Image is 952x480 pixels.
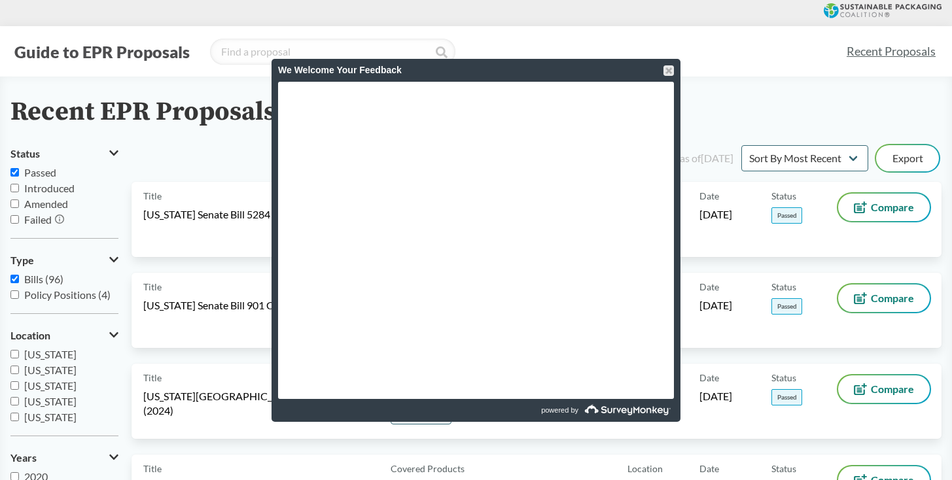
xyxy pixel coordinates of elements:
input: [US_STATE] [10,381,19,390]
input: Failed [10,215,19,224]
input: [US_STATE] [10,413,19,421]
span: Bills (96) [24,273,63,285]
input: Find a proposal [210,39,455,65]
span: powered by [541,399,578,422]
span: Title [143,371,162,385]
span: Location [627,462,663,475]
button: Guide to EPR Proposals [10,41,194,62]
span: Status [771,371,796,385]
input: [US_STATE] [10,366,19,374]
span: Title [143,189,162,203]
button: Compare [838,284,930,312]
span: Amended [24,197,68,210]
button: Export [876,145,939,171]
button: Compare [838,375,930,403]
button: Compare [838,194,930,221]
span: [DATE] [699,298,732,313]
span: [US_STATE] [24,411,77,423]
input: [US_STATE] [10,397,19,405]
input: Passed [10,168,19,177]
span: Type [10,254,34,266]
input: Policy Positions (4) [10,290,19,299]
span: Passed [24,166,56,179]
button: Type [10,249,118,271]
button: Location [10,324,118,347]
span: [US_STATE] [24,348,77,360]
button: Status [10,143,118,165]
span: Compare [871,293,914,303]
span: Passed [771,389,802,405]
span: [DATE] [699,389,732,403]
span: Passed [771,298,802,315]
span: [US_STATE][GEOGRAPHIC_DATA] File 3911 (2024) [143,389,375,418]
span: Date [699,280,719,294]
span: Title [143,280,162,294]
span: Failed [24,213,52,226]
div: We Welcome Your Feedback [278,59,674,82]
a: powered by [478,399,674,422]
span: Passed [771,207,802,224]
span: Introduced [24,182,75,194]
input: [US_STATE] [10,350,19,358]
span: [US_STATE] [24,379,77,392]
span: Date [699,371,719,385]
input: Introduced [10,184,19,192]
h2: Recent EPR Proposals [10,97,275,127]
span: Date [699,462,719,475]
span: [US_STATE] Senate Bill 901 Chaptered [143,298,315,313]
span: Years [10,452,37,464]
span: Status [10,148,40,160]
span: Status [771,189,796,203]
span: Policy Positions (4) [24,288,111,301]
span: Title [143,462,162,475]
span: [US_STATE] [24,395,77,407]
input: Bills (96) [10,275,19,283]
span: [US_STATE] Senate Bill 5284 Chaptered [143,207,321,222]
span: Location [10,330,50,341]
span: [DATE] [699,207,732,222]
span: Status [771,462,796,475]
span: Date [699,189,719,203]
button: Years [10,447,118,469]
input: Amended [10,199,19,208]
span: Covered Products [391,462,465,475]
span: Status [771,280,796,294]
a: Recent Proposals [841,37,942,66]
span: Compare [871,202,914,213]
span: Compare [871,384,914,394]
span: [US_STATE] [24,364,77,376]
